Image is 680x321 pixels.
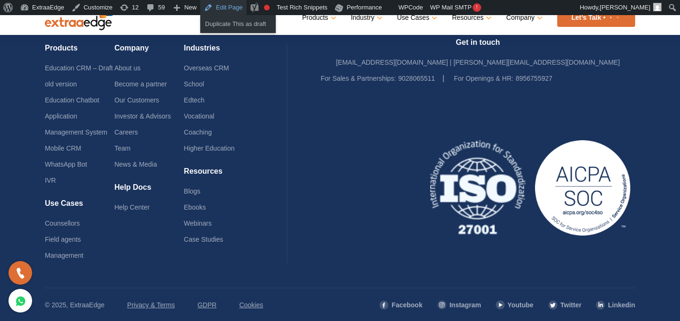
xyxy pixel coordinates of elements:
[45,160,87,168] a: WhatsApp Bot
[200,18,276,30] a: Duplicate This as draft
[184,220,212,227] a: Webinars
[473,3,481,12] span: !
[595,297,635,313] a: Linkedin
[45,43,114,60] h4: Products
[336,59,620,66] a: [EMAIL_ADDRESS][DOMAIN_NAME] | [PERSON_NAME][EMAIL_ADDRESS][DOMAIN_NAME]
[184,43,253,60] h4: Industries
[114,144,130,152] a: Team
[454,70,513,86] label: For Openings & HR:
[184,128,212,136] a: Coaching
[114,43,184,60] h4: Company
[184,187,200,195] a: Blogs
[114,96,159,104] a: Our Customers
[600,4,650,11] span: [PERSON_NAME]
[437,297,481,313] a: Instagram
[45,220,80,227] a: Counsellors
[379,297,422,313] a: Facebook
[516,75,552,82] a: 8956755927
[184,112,214,120] a: Vocational
[398,75,435,82] a: 9028065511
[557,8,635,27] a: Let’s Talk
[351,11,381,25] a: Industry
[184,64,229,72] a: Overseas CRM
[45,64,113,88] a: Education CRM – Draft old version
[197,297,216,313] a: GDPR
[45,177,56,184] a: IVR
[114,183,184,199] h4: Help Docs
[45,297,104,313] p: © 2025, ExtraaEdge
[184,96,204,104] a: Edtech
[114,203,150,211] a: Help Center
[184,167,253,183] h4: Resources
[45,252,84,259] a: Management
[114,128,138,136] a: Careers
[114,112,171,120] a: Investor & Advisors
[45,199,114,215] h4: Use Cases
[45,112,107,136] a: Application Management System
[239,297,263,313] a: Cookies
[302,11,334,25] a: Products
[506,11,541,25] a: Company
[45,236,81,243] a: Field agents
[548,297,582,313] a: Twitter
[321,70,396,86] label: For Sales & Partnerships:
[114,160,157,168] a: News & Media
[397,11,435,25] a: Use Cases
[452,11,490,25] a: Resources
[321,38,635,54] h4: Get in touch
[114,80,167,88] a: Become a partner
[45,144,81,152] a: Mobile CRM
[184,236,223,243] a: Case Studies
[495,297,534,313] a: Youtube
[127,297,175,313] a: Privacy & Terms
[184,203,206,211] a: Ebooks
[45,96,99,104] a: Education Chatbot
[184,144,234,152] a: Higher Education
[114,64,140,72] a: About us
[184,80,204,88] a: School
